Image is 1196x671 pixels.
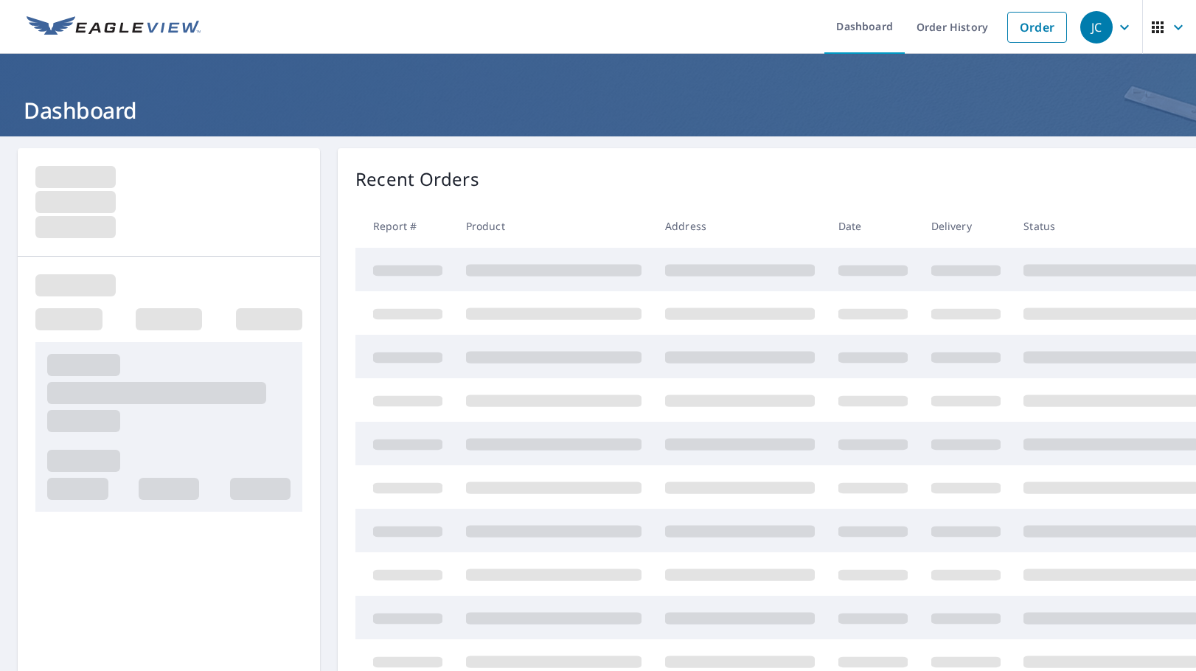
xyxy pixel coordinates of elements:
[919,204,1012,248] th: Delivery
[454,204,653,248] th: Product
[355,166,479,192] p: Recent Orders
[653,204,827,248] th: Address
[827,204,919,248] th: Date
[18,95,1178,125] h1: Dashboard
[1007,12,1067,43] a: Order
[355,204,454,248] th: Report #
[27,16,201,38] img: EV Logo
[1080,11,1113,44] div: JC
